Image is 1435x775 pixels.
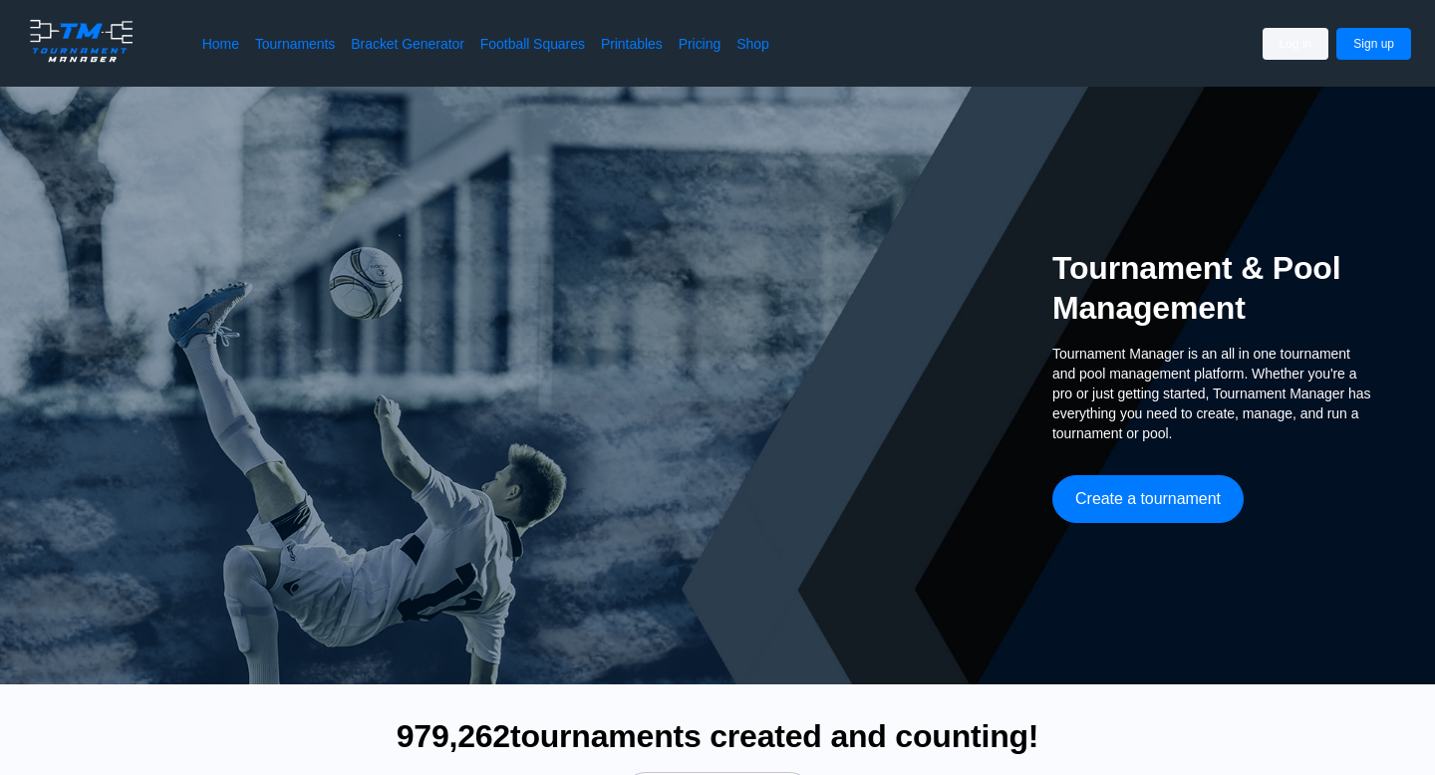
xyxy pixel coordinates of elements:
[1263,28,1329,60] button: Log in
[397,716,1039,756] h2: 979,262 tournaments created and counting!
[480,34,585,54] a: Football Squares
[1052,248,1371,328] h2: Tournament & Pool Management
[679,34,720,54] a: Pricing
[202,34,239,54] a: Home
[1336,28,1411,60] button: Sign up
[736,34,769,54] a: Shop
[255,34,335,54] a: Tournaments
[601,34,663,54] a: Printables
[351,34,464,54] a: Bracket Generator
[1052,475,1244,523] button: Create a tournament
[1052,344,1371,443] span: Tournament Manager is an all in one tournament and pool management platform. Whether you're a pro...
[24,16,139,66] img: logo.ffa97a18e3bf2c7d.png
